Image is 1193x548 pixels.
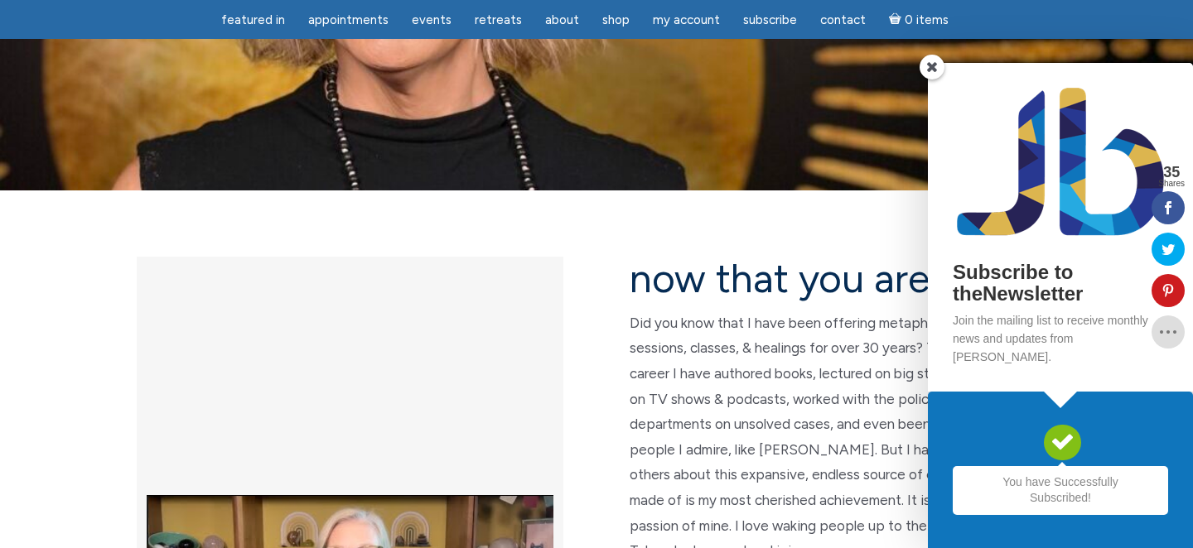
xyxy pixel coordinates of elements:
[465,4,532,36] a: Retreats
[879,2,959,36] a: Cart0 items
[810,4,876,36] a: Contact
[1158,180,1185,188] span: Shares
[953,466,1168,515] h2: You have Successfully Subscribed!
[653,12,720,27] span: My Account
[298,4,398,36] a: Appointments
[905,14,949,26] span: 0 items
[733,4,807,36] a: Subscribe
[953,311,1168,367] p: Join the mailing list to receive monthly news and updates from [PERSON_NAME].
[889,12,905,27] i: Cart
[535,4,589,36] a: About
[953,262,1168,305] h2: Subscribe to theNewsletter
[643,4,730,36] a: My Account
[820,12,866,27] span: Contact
[308,12,389,27] span: Appointments
[592,4,640,36] a: Shop
[211,4,295,36] a: featured in
[602,12,630,27] span: Shop
[475,12,522,27] span: Retreats
[1158,165,1185,180] span: 35
[545,12,579,27] span: About
[743,12,797,27] span: Subscribe
[221,12,285,27] span: featured in
[402,4,461,36] a: Events
[412,12,452,27] span: Events
[630,257,1056,300] h2: now that you are here…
